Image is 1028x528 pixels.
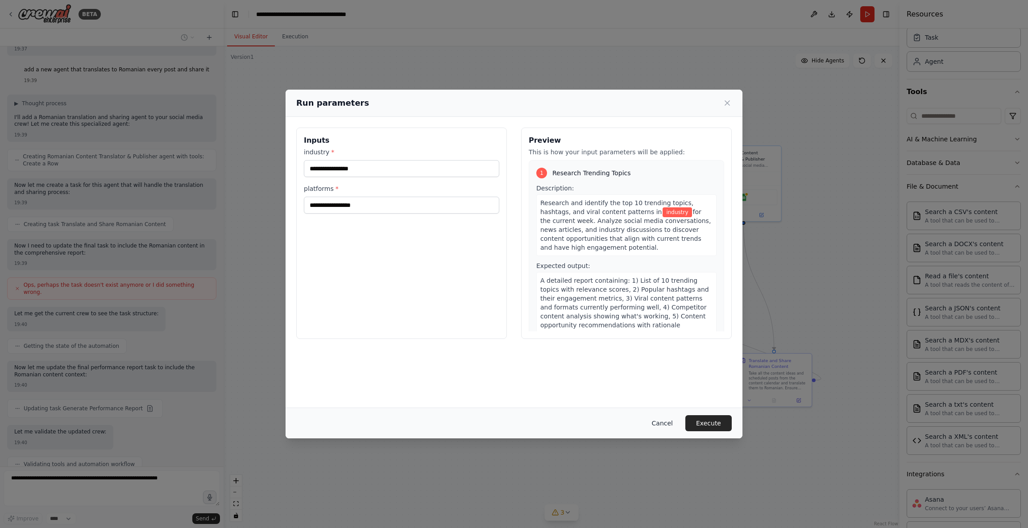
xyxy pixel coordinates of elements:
[536,185,574,192] span: Description:
[540,277,709,329] span: A detailed report containing: 1) List of 10 trending topics with relevance scores, 2) Popular has...
[540,199,693,215] span: Research and identify the top 10 trending topics, hashtags, and viral content patterns in
[663,207,692,217] span: Variable: industry
[685,415,732,431] button: Execute
[536,168,547,178] div: 1
[304,135,499,146] h3: Inputs
[540,208,711,251] span: for the current week. Analyze social media conversations, news articles, and industry discussions...
[529,148,724,157] p: This is how your input parameters will be applied:
[529,135,724,146] h3: Preview
[645,415,680,431] button: Cancel
[304,148,499,157] label: industry
[296,97,369,109] h2: Run parameters
[552,169,631,177] span: Research Trending Topics
[304,184,499,193] label: platforms
[536,262,590,269] span: Expected output:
